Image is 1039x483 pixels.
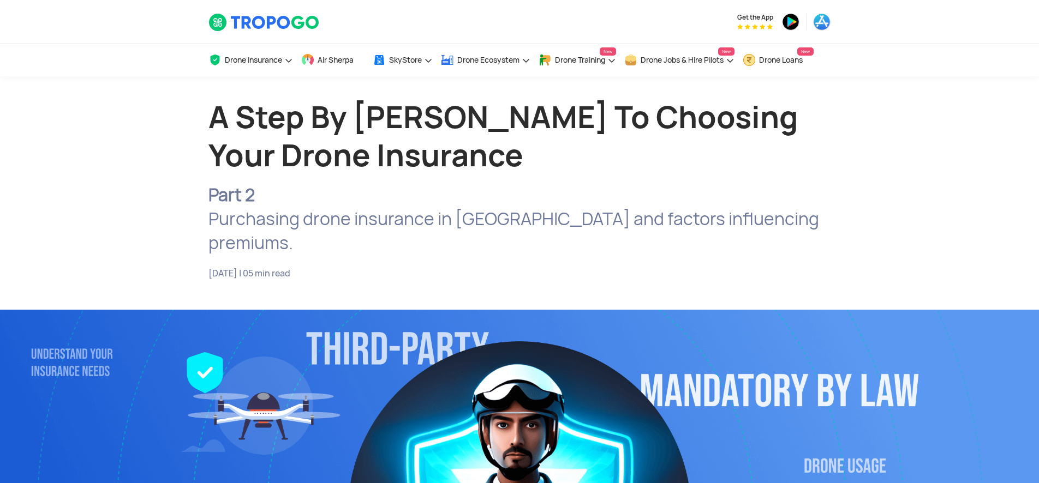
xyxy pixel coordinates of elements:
[555,56,605,64] span: Drone Training
[208,13,320,32] img: TropoGo Logo
[301,44,365,76] a: Air Sherpa
[743,44,814,76] a: Drone LoansNew
[797,47,814,56] span: New
[208,98,831,174] h1: A Step By [PERSON_NAME] To Choosing Your Drone Insurance
[737,13,773,22] span: Get the App
[225,56,282,64] span: Drone Insurance
[600,47,616,56] span: New
[813,13,831,31] img: ic_appstore.png
[624,44,735,76] a: Drone Jobs & Hire PilotsNew
[441,44,530,76] a: Drone Ecosystem
[208,44,293,76] a: Drone Insurance
[208,268,511,279] span: [DATE] | 05 min read
[737,24,773,29] img: App Raking
[782,13,799,31] img: ic_playstore.png
[318,56,354,64] span: Air Sherpa
[539,44,616,76] a: Drone TrainingNew
[208,183,255,207] b: Part 2
[389,56,422,64] span: SkyStore
[718,47,735,56] span: New
[373,44,433,76] a: SkyStore
[457,56,519,64] span: Drone Ecosystem
[759,56,803,64] span: Drone Loans
[641,56,724,64] span: Drone Jobs & Hire Pilots
[200,183,839,255] div: Purchasing drone insurance in [GEOGRAPHIC_DATA] and factors influencing premiums.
